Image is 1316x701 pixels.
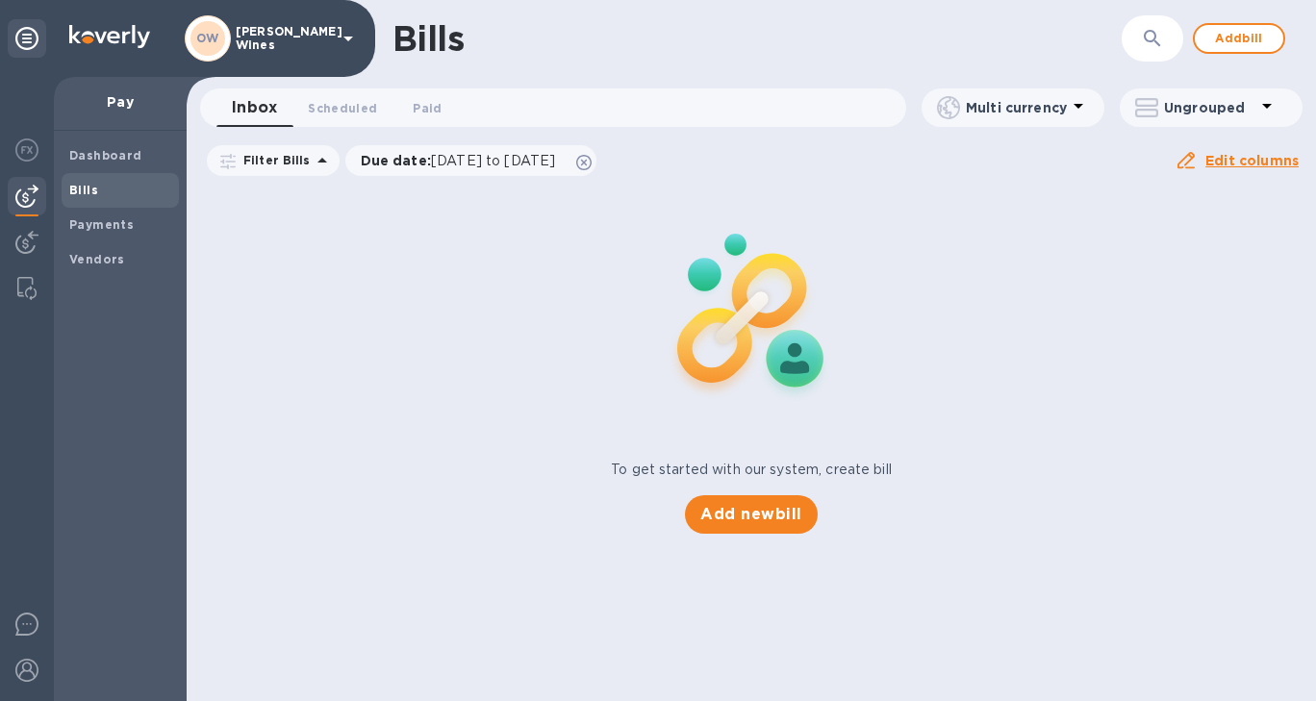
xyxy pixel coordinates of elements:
[1210,27,1268,50] span: Add bill
[1193,23,1285,54] button: Addbill
[392,18,464,59] h1: Bills
[431,153,555,168] span: [DATE] to [DATE]
[69,183,98,197] b: Bills
[8,19,46,58] div: Unpin categories
[236,152,311,168] p: Filter Bills
[413,98,442,118] span: Paid
[69,92,171,112] p: Pay
[232,94,277,121] span: Inbox
[69,148,142,163] b: Dashboard
[236,25,332,52] p: [PERSON_NAME] Wines
[966,98,1067,117] p: Multi currency
[69,252,125,266] b: Vendors
[196,31,219,45] b: OW
[1205,153,1299,168] u: Edit columns
[69,217,134,232] b: Payments
[611,460,892,480] p: To get started with our system, create bill
[361,151,566,170] p: Due date :
[1164,98,1255,117] p: Ungrouped
[69,25,150,48] img: Logo
[15,138,38,162] img: Foreign exchange
[700,503,801,526] span: Add new bill
[308,98,377,118] span: Scheduled
[685,495,817,534] button: Add newbill
[345,145,597,176] div: Due date:[DATE] to [DATE]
